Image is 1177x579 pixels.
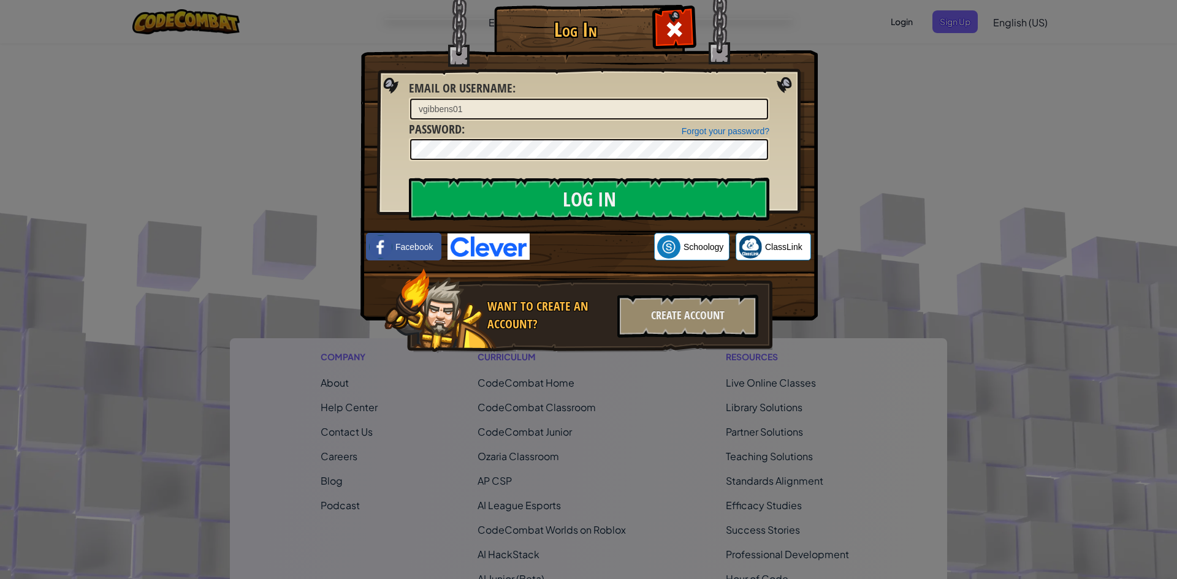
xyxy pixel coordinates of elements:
[617,295,758,338] div: Create Account
[409,80,516,97] label: :
[739,235,762,259] img: classlink-logo-small.png
[530,233,654,260] iframe: Sign in with Google Button
[409,121,465,138] label: :
[369,235,392,259] img: facebook_small.png
[409,178,769,221] input: Log In
[409,121,462,137] span: Password
[395,241,433,253] span: Facebook
[765,241,802,253] span: ClassLink
[448,233,530,260] img: clever-logo-blue.png
[657,235,680,259] img: schoology.png
[409,80,512,96] span: Email or Username
[487,298,610,333] div: Want to create an account?
[682,126,769,136] a: Forgot your password?
[684,241,723,253] span: Schoology
[497,19,653,40] h1: Log In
